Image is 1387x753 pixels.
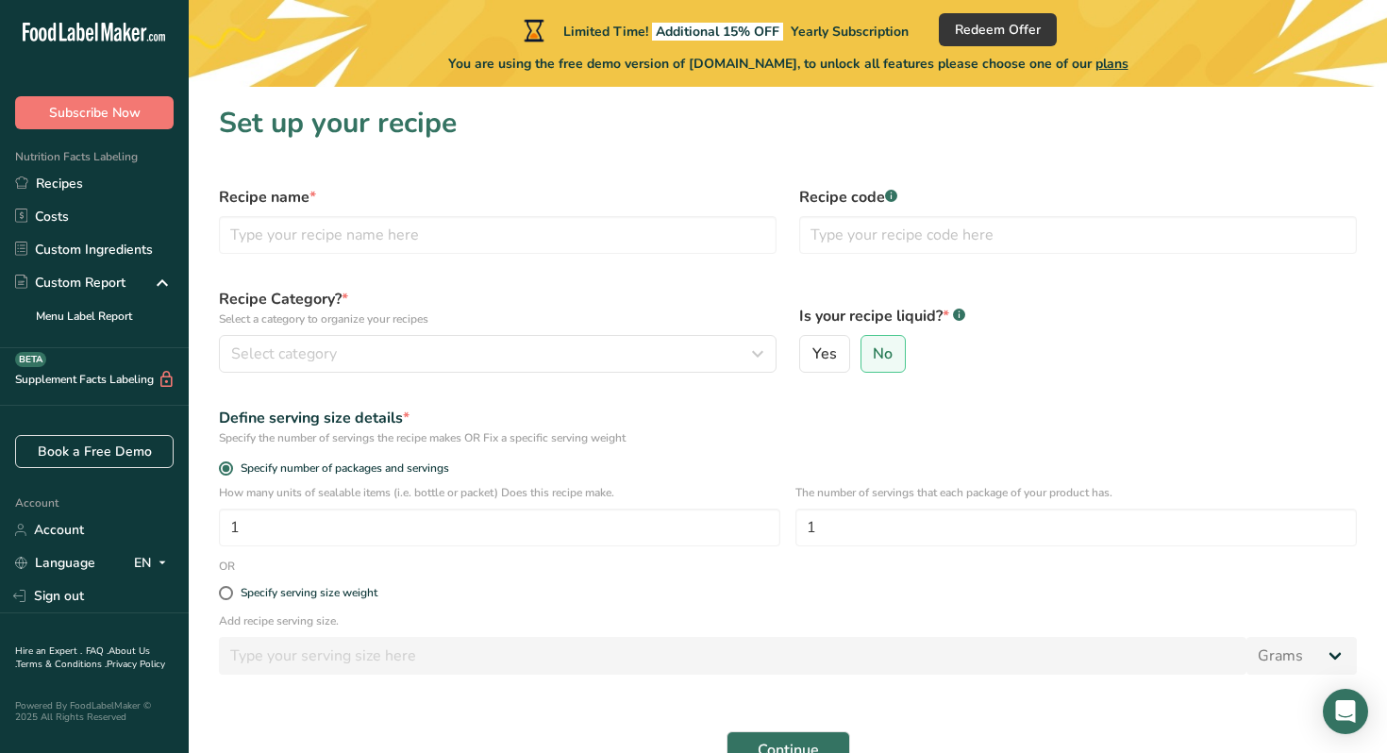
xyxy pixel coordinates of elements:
span: Yes [812,344,837,363]
a: Terms & Conditions . [16,658,107,671]
p: Add recipe serving size. [219,612,1357,629]
span: Yearly Subscription [791,23,909,41]
p: The number of servings that each package of your product has. [795,484,1357,501]
div: EN [134,552,174,575]
span: Additional 15% OFF [652,23,783,41]
label: Recipe Category? [219,288,777,327]
input: Type your recipe code here [799,216,1357,254]
h1: Set up your recipe [219,102,1357,144]
div: Specify the number of servings the recipe makes OR Fix a specific serving weight [219,429,1357,446]
a: About Us . [15,644,150,671]
span: Subscribe Now [49,103,141,123]
div: Custom Report [15,273,125,293]
div: Define serving size details [219,407,1357,429]
button: Select category [219,335,777,373]
span: plans [1095,55,1128,73]
div: OR [208,558,246,575]
span: You are using the free demo version of [DOMAIN_NAME], to unlock all features please choose one of... [448,54,1128,74]
a: Hire an Expert . [15,644,82,658]
div: Specify serving size weight [241,586,377,600]
p: How many units of sealable items (i.e. bottle or packet) Does this recipe make. [219,484,780,501]
span: Select category [231,343,337,365]
a: FAQ . [86,644,109,658]
span: Specify number of packages and servings [233,461,449,476]
a: Book a Free Demo [15,435,174,468]
button: Redeem Offer [939,13,1057,46]
a: Language [15,546,95,579]
label: Recipe code [799,186,1357,209]
div: Limited Time! [520,19,909,42]
span: Redeem Offer [955,20,1041,40]
input: Type your serving size here [219,637,1246,675]
div: Powered By FoodLabelMaker © 2025 All Rights Reserved [15,700,174,723]
p: Select a category to organize your recipes [219,310,777,327]
input: Type your recipe name here [219,216,777,254]
a: Privacy Policy [107,658,165,671]
label: Recipe name [219,186,777,209]
label: Is your recipe liquid? [799,305,1357,327]
div: Open Intercom Messenger [1323,689,1368,734]
button: Subscribe Now [15,96,174,129]
span: No [873,344,893,363]
div: BETA [15,352,46,367]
